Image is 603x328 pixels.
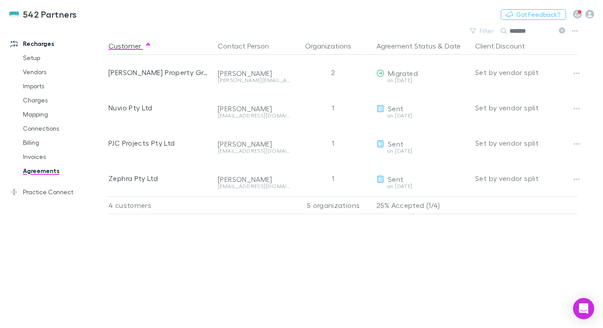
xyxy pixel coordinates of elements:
a: 542 Partners [4,4,82,25]
button: Filter [465,26,499,36]
div: on [DATE] [376,78,468,83]
a: Agreements [14,164,113,178]
div: PJC Projects Pty Ltd [108,125,211,161]
span: Sent [388,104,403,113]
button: Agreement Status [376,37,436,55]
button: Contact Person [218,37,279,55]
div: Set by vendor split [475,55,577,90]
div: [PERSON_NAME][EMAIL_ADDRESS][DOMAIN_NAME] [218,78,290,83]
a: Mapping [14,107,113,121]
div: [PERSON_NAME] [218,69,290,78]
div: Zephra Pty Ltd [108,161,211,196]
button: Customer [108,37,152,55]
button: Got Feedback? [501,9,566,20]
div: [EMAIL_ADDRESS][DOMAIN_NAME] [218,113,290,118]
div: 2 [294,55,373,90]
div: Set by vendor split [475,161,577,196]
div: on [DATE] [376,113,468,118]
a: Recharges [2,37,113,51]
button: Date [445,37,461,55]
a: Billing [14,136,113,150]
button: Organizations [305,37,362,55]
div: & [376,37,468,55]
span: Migrated [388,69,418,77]
span: Sent [388,175,403,183]
div: on [DATE] [376,184,468,189]
div: 5 organizations [294,196,373,214]
div: Nuvio Pty Ltd [108,90,211,125]
div: 4 customers [108,196,214,214]
div: [PERSON_NAME] [218,139,290,148]
div: [PERSON_NAME] [218,104,290,113]
div: 1 [294,125,373,161]
a: Charges [14,93,113,107]
a: Imports [14,79,113,93]
a: Setup [14,51,113,65]
div: Open Intercom Messenger [573,298,594,319]
h3: 542 Partners [23,9,77,19]
img: 542 Partners's Logo [9,9,19,19]
span: Sent [388,139,403,148]
div: 1 [294,161,373,196]
a: Practice Connect [2,185,113,199]
a: Connections [14,121,113,136]
div: [EMAIL_ADDRESS][DOMAIN_NAME] [218,148,290,154]
a: Vendors [14,65,113,79]
p: 25% Accepted (1/4) [376,197,468,214]
div: [PERSON_NAME] Property Group Pty Ltd [108,55,211,90]
div: [PERSON_NAME] [218,175,290,184]
div: on [DATE] [376,148,468,154]
div: [EMAIL_ADDRESS][DOMAIN_NAME] [218,184,290,189]
div: Set by vendor split [475,125,577,161]
button: Client Discount [475,37,536,55]
a: Invoices [14,150,113,164]
div: Set by vendor split [475,90,577,125]
div: 1 [294,90,373,125]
